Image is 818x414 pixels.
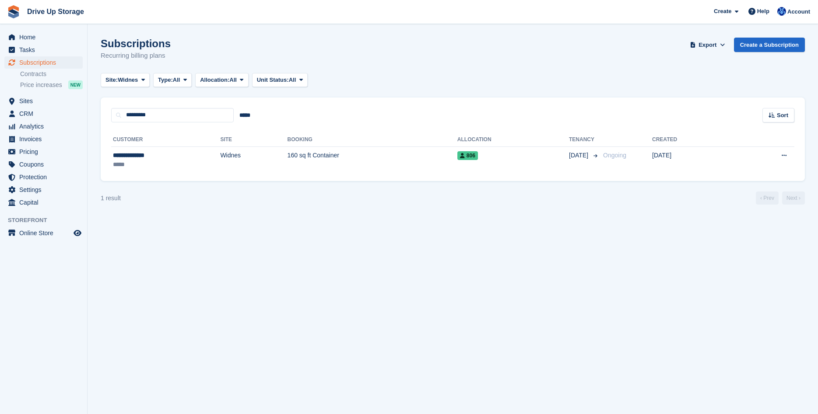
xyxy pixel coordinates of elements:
a: menu [4,120,83,132]
span: Analytics [19,120,72,132]
a: Price increases NEW [20,80,83,90]
a: menu [4,133,83,145]
span: Create [714,7,731,16]
td: [DATE] [652,146,734,174]
button: Site: Widnes [101,73,150,87]
a: menu [4,31,83,43]
nav: Page [754,191,807,205]
span: Widnes [118,76,138,84]
span: Settings [19,184,72,196]
td: Widnes [220,146,287,174]
a: menu [4,158,83,170]
th: Created [652,133,734,147]
a: menu [4,146,83,158]
span: Allocation: [200,76,229,84]
img: Widnes Team [777,7,786,16]
span: Subscriptions [19,56,72,69]
span: Invoices [19,133,72,145]
th: Tenancy [569,133,600,147]
span: Site: [105,76,118,84]
span: All [289,76,296,84]
span: CRM [19,108,72,120]
a: menu [4,184,83,196]
a: menu [4,108,83,120]
span: Type: [158,76,173,84]
div: NEW [68,80,83,89]
a: Previous [756,191,779,205]
p: Recurring billing plans [101,51,171,61]
span: 806 [457,151,478,160]
a: menu [4,227,83,239]
span: Online Store [19,227,72,239]
span: [DATE] [569,151,590,160]
span: Tasks [19,44,72,56]
a: menu [4,95,83,107]
button: Type: All [153,73,192,87]
span: Coupons [19,158,72,170]
span: Price increases [20,81,62,89]
div: 1 result [101,194,121,203]
a: menu [4,196,83,209]
img: stora-icon-8386f47178a22dfd0bd8f6a31ec36ba5ce8667c1dd55bd0f319d3a0aa187defe.svg [7,5,20,18]
a: menu [4,171,83,183]
span: Export [699,41,716,49]
span: Unit Status: [257,76,289,84]
th: Site [220,133,287,147]
a: Next [782,191,805,205]
button: Unit Status: All [252,73,308,87]
span: Account [787,7,810,16]
td: 160 sq ft Container [288,146,457,174]
span: Sites [19,95,72,107]
span: All [229,76,237,84]
a: menu [4,44,83,56]
span: Ongoing [603,152,626,159]
th: Allocation [457,133,569,147]
a: menu [4,56,83,69]
button: Allocation: All [195,73,249,87]
a: Contracts [20,70,83,78]
button: Export [688,38,727,52]
a: Create a Subscription [734,38,805,52]
span: Home [19,31,72,43]
th: Customer [111,133,220,147]
th: Booking [288,133,457,147]
span: All [173,76,180,84]
h1: Subscriptions [101,38,171,49]
span: Sort [777,111,788,120]
span: Help [757,7,769,16]
span: Protection [19,171,72,183]
span: Pricing [19,146,72,158]
span: Storefront [8,216,87,225]
a: Preview store [72,228,83,238]
span: Capital [19,196,72,209]
a: Drive Up Storage [24,4,88,19]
